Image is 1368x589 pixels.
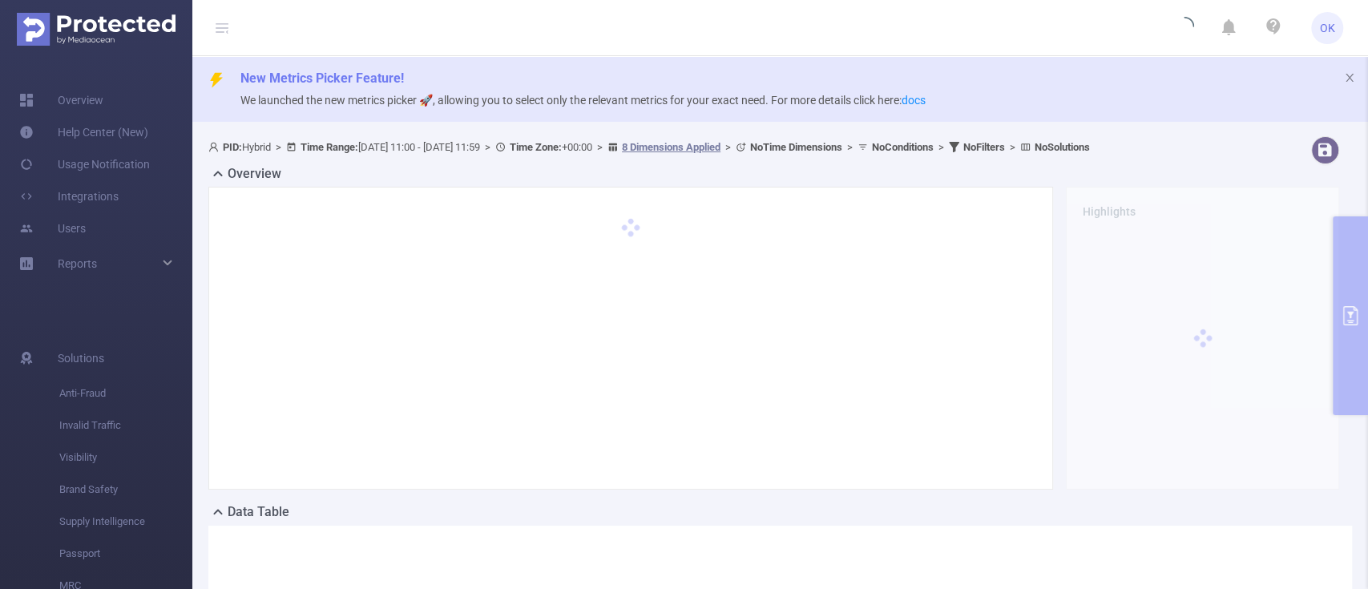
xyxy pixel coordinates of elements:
[228,502,289,522] h2: Data Table
[208,141,1090,153] span: Hybrid [DATE] 11:00 - [DATE] 11:59 +00:00
[228,164,281,184] h2: Overview
[19,180,119,212] a: Integrations
[58,257,97,270] span: Reports
[1344,72,1355,83] i: icon: close
[19,212,86,244] a: Users
[19,116,148,148] a: Help Center (New)
[720,141,736,153] span: >
[208,142,223,152] i: icon: user
[480,141,495,153] span: >
[59,377,192,409] span: Anti-Fraud
[240,94,926,107] span: We launched the new metrics picker 🚀, allowing you to select only the relevant metrics for your e...
[1344,69,1355,87] button: icon: close
[1175,17,1194,39] i: icon: loading
[750,141,842,153] b: No Time Dimensions
[59,506,192,538] span: Supply Intelligence
[510,141,562,153] b: Time Zone:
[592,141,607,153] span: >
[842,141,858,153] span: >
[1005,141,1020,153] span: >
[1320,12,1335,44] span: OK
[59,409,192,442] span: Invalid Traffic
[19,148,150,180] a: Usage Notification
[271,141,286,153] span: >
[1035,141,1090,153] b: No Solutions
[58,342,104,374] span: Solutions
[240,71,404,86] span: New Metrics Picker Feature!
[934,141,949,153] span: >
[223,141,242,153] b: PID:
[622,141,720,153] u: 8 Dimensions Applied
[902,94,926,107] a: docs
[963,141,1005,153] b: No Filters
[17,13,176,46] img: Protected Media
[59,474,192,506] span: Brand Safety
[208,72,224,88] i: icon: thunderbolt
[59,442,192,474] span: Visibility
[19,84,103,116] a: Overview
[58,248,97,280] a: Reports
[59,538,192,570] span: Passport
[872,141,934,153] b: No Conditions
[301,141,358,153] b: Time Range:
